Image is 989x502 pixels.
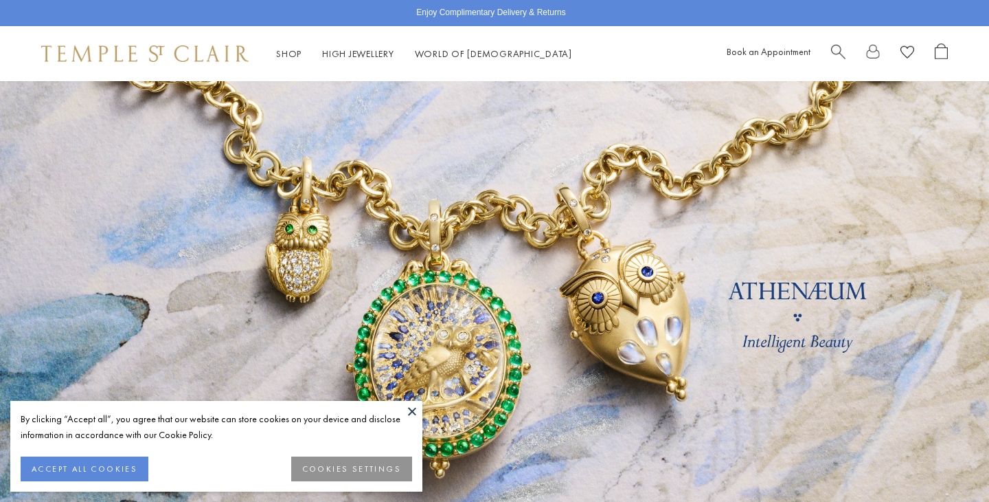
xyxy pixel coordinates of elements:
[322,47,394,60] a: High JewelleryHigh Jewellery
[21,411,412,443] div: By clicking “Accept all”, you agree that our website can store cookies on your device and disclos...
[21,457,148,481] button: ACCEPT ALL COOKIES
[276,47,302,60] a: ShopShop
[415,47,572,60] a: World of [DEMOGRAPHIC_DATA]World of [DEMOGRAPHIC_DATA]
[831,43,845,65] a: Search
[900,43,914,65] a: View Wishlist
[41,45,249,62] img: Temple St. Clair
[416,6,565,20] p: Enjoy Complimentary Delivery & Returns
[276,45,572,63] nav: Main navigation
[727,45,810,58] a: Book an Appointment
[291,457,412,481] button: COOKIES SETTINGS
[935,43,948,65] a: Open Shopping Bag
